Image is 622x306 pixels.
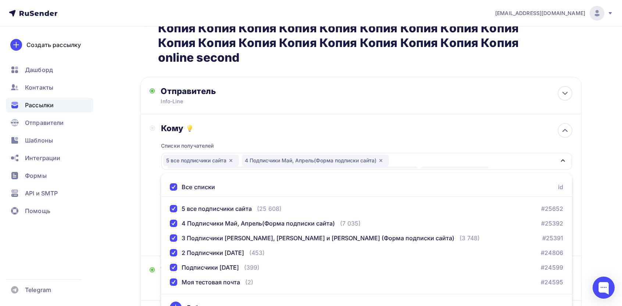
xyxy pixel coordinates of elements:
[182,263,239,272] div: Подписчики [DATE]
[25,65,53,74] span: Дашборд
[161,142,214,150] div: Списки получателей
[340,219,361,228] div: (7 035)
[166,166,418,178] div: 3 Подписчики [PERSON_NAME], [PERSON_NAME] и [PERSON_NAME] (Форма подписки сайта)
[421,166,490,178] div: 2 Подписчики [DATE]
[161,123,572,133] div: Кому
[558,183,563,191] div: id
[541,219,564,228] a: #25392
[495,10,585,17] span: [EMAIL_ADDRESS][DOMAIN_NAME]
[26,40,81,49] div: Создать рассылку
[182,183,215,191] div: Все списки
[541,278,564,287] a: #24595
[25,285,51,294] span: Telegram
[242,155,389,166] div: 4 Подписчики Май, Апрель(Форма подписки сайта)
[182,248,244,257] div: 2 Подписчики [DATE]
[6,98,93,112] a: Рассылки
[25,189,58,198] span: API и SMTP
[6,62,93,77] a: Дашборд
[163,155,239,166] div: 5 все подписчики сайта
[182,219,335,228] div: 4 Подписчики Май, Апрель(Форма подписки сайта)
[541,263,564,272] a: #24599
[25,136,53,145] span: Шаблоны
[460,234,480,242] div: (3 748)
[245,278,253,287] div: (2)
[6,133,93,148] a: Шаблоны
[161,86,320,96] div: Отправитель
[182,278,240,287] div: Моя тестовая почта
[257,204,282,213] div: (25 608)
[182,204,252,213] div: 5 все подписчики сайта
[249,248,265,257] div: (453)
[25,171,47,180] span: Формы
[182,234,454,242] div: 3 Подписчики [PERSON_NAME], [PERSON_NAME] и [PERSON_NAME] (Форма подписки сайта)
[495,6,613,21] a: [EMAIL_ADDRESS][DOMAIN_NAME]
[25,83,53,92] span: Контакты
[6,168,93,183] a: Формы
[25,118,64,127] span: Отправители
[6,115,93,130] a: Отправители
[161,152,572,170] button: 5 все подписчики сайта4 Подписчики Май, Апрель(Форма подписки сайта)3 Подписчики [PERSON_NAME], [...
[6,80,93,95] a: Контакты
[25,154,60,162] span: Интеграции
[543,234,564,242] a: #25391
[541,204,564,213] a: #25652
[161,98,304,105] div: Info-Line
[25,206,50,215] span: Помощь
[244,263,260,272] div: (399)
[25,101,54,109] span: Рассылки
[541,248,564,257] a: #24806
